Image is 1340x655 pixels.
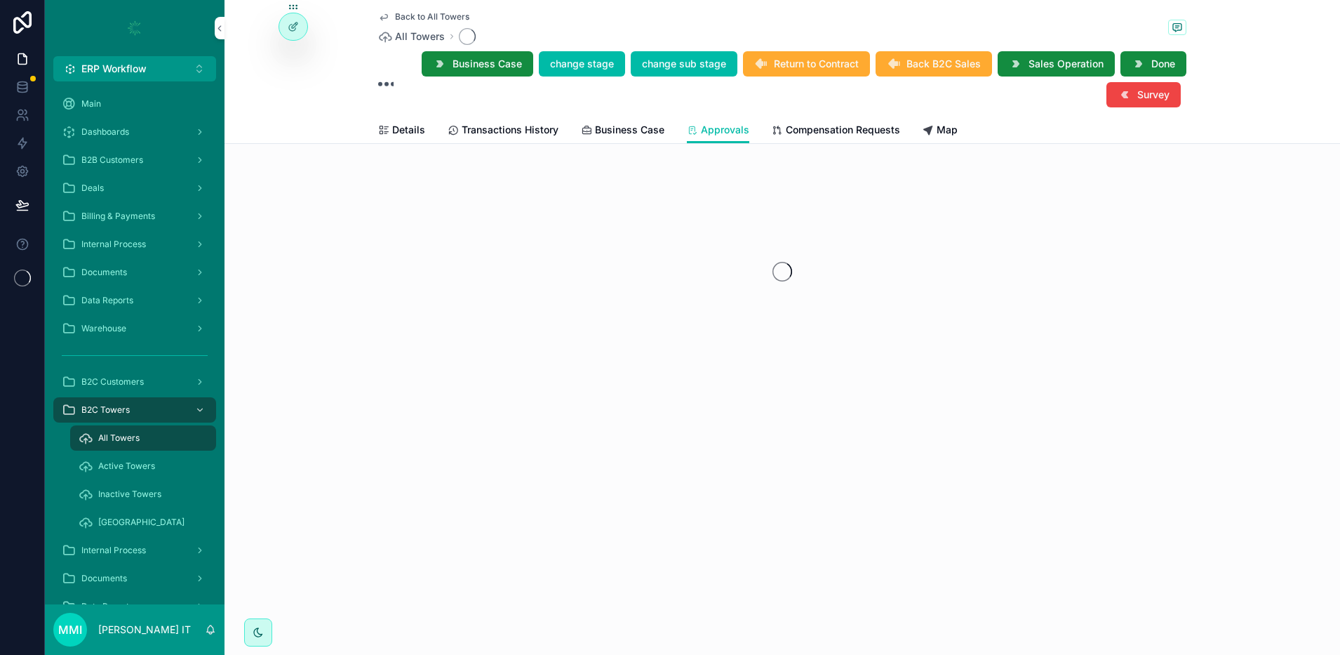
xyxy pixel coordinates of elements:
[81,211,155,222] span: Billing & Payments
[53,232,216,257] a: Internal Process
[98,432,140,444] span: All Towers
[1106,82,1181,107] button: Survey
[701,123,749,137] span: Approvals
[45,81,225,604] div: scrollable content
[937,123,958,137] span: Map
[998,51,1115,77] button: Sales Operation
[98,461,155,472] span: Active Towers
[70,454,216,479] a: Active Towers
[53,369,216,395] a: B2C Customers
[70,510,216,535] a: [GEOGRAPHIC_DATA]
[53,176,216,201] a: Deals
[81,183,104,194] span: Deals
[1029,57,1104,71] span: Sales Operation
[906,57,981,71] span: Back B2C Sales
[448,117,558,145] a: Transactions History
[53,260,216,285] a: Documents
[1151,57,1175,71] span: Done
[53,397,216,423] a: B2C Towers
[395,29,445,44] span: All Towers
[98,489,161,500] span: Inactive Towers
[53,119,216,145] a: Dashboards
[581,117,664,145] a: Business Case
[378,117,425,145] a: Details
[1120,51,1186,77] button: Done
[53,566,216,591] a: Documents
[123,17,146,39] img: App logo
[53,204,216,229] a: Billing & Payments
[81,376,144,388] span: B2C Customers
[53,56,216,81] button: Select Button
[631,51,737,77] button: change sub stage
[53,316,216,341] a: Warehouse
[81,323,126,334] span: Warehouse
[81,239,146,250] span: Internal Process
[53,288,216,313] a: Data Reports
[98,623,191,637] p: [PERSON_NAME] IT
[786,123,900,137] span: Compensation Requests
[378,11,469,22] a: Back to All Towers
[462,123,558,137] span: Transactions History
[53,594,216,619] a: Data Reports
[81,295,133,306] span: Data Reports
[53,147,216,173] a: B2B Customers
[743,51,870,77] button: Return to Contract
[70,482,216,507] a: Inactive Towers
[81,545,146,556] span: Internal Process
[772,117,900,145] a: Compensation Requests
[539,51,625,77] button: change stage
[98,517,185,528] span: [GEOGRAPHIC_DATA]
[53,538,216,563] a: Internal Process
[58,621,82,638] span: MMI
[642,57,726,71] span: change sub stage
[550,57,614,71] span: change stage
[81,267,127,278] span: Documents
[81,404,130,416] span: B2C Towers
[923,117,958,145] a: Map
[422,51,533,77] button: Business Case
[395,11,469,22] span: Back to All Towers
[876,51,992,77] button: Back B2C Sales
[1137,88,1170,102] span: Survey
[392,123,425,137] span: Details
[81,601,133,612] span: Data Reports
[81,62,147,76] span: ERP Workflow
[70,425,216,451] a: All Towers
[81,126,129,138] span: Dashboards
[595,123,664,137] span: Business Case
[81,98,101,110] span: Main
[81,573,127,584] span: Documents
[378,29,445,44] a: All Towers
[687,117,749,144] a: Approvals
[453,57,522,71] span: Business Case
[774,57,859,71] span: Return to Contract
[81,154,143,166] span: B2B Customers
[53,91,216,117] a: Main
